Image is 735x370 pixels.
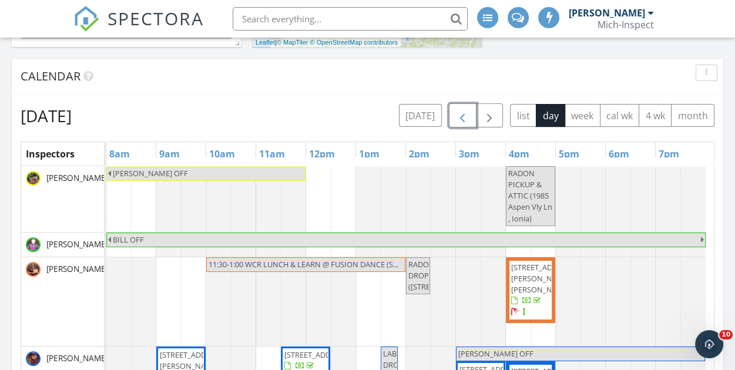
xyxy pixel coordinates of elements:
[399,104,442,127] button: [DATE]
[406,144,432,163] a: 2pm
[26,171,41,186] img: 20250804_165132.jpg
[209,259,398,270] span: 11:30-1:00 WCR LUNCH & LEARN @ FUSION DANCE (S...
[206,144,238,163] a: 10am
[449,103,476,127] button: Previous day
[510,104,536,127] button: list
[26,237,41,252] img: bill.jpg
[600,104,640,127] button: cal wk
[26,147,75,160] span: Inspectors
[565,104,600,127] button: week
[306,144,338,163] a: 12pm
[506,144,532,163] a: 4pm
[456,144,482,163] a: 3pm
[383,348,404,370] span: LAB DROP
[113,168,188,179] span: [PERSON_NAME] OFF
[44,352,110,364] span: [PERSON_NAME]
[44,263,110,275] span: [PERSON_NAME]
[256,144,288,163] a: 11am
[26,262,41,277] img: head_shot.jpg
[569,7,645,19] div: [PERSON_NAME]
[356,144,382,163] a: 1pm
[556,144,582,163] a: 5pm
[44,238,110,250] span: [PERSON_NAME]
[606,144,632,163] a: 6pm
[108,6,204,31] span: SPECTORA
[73,16,204,41] a: SPECTORA
[310,39,398,46] a: © OpenStreetMap contributors
[671,104,714,127] button: month
[695,330,723,358] iframe: Intercom live chat
[284,349,350,360] span: [STREET_ADDRESS]
[476,103,504,127] button: Next day
[536,104,565,127] button: day
[639,104,672,127] button: 4 wk
[44,172,110,184] span: [PERSON_NAME]
[256,39,275,46] a: Leaflet
[73,6,99,32] img: The Best Home Inspection Software - Spectora
[408,259,479,292] span: RADON DROP ([STREET_ADDRESS])
[719,330,733,339] span: 10
[233,7,468,31] input: Search everything...
[656,144,682,163] a: 7pm
[598,19,654,31] div: Mich-Inspect
[508,168,552,224] span: RADON PICKUP & ATTIC (1985 Aspen Vly Ln , Ionia)
[113,234,144,245] span: BILL OFF
[21,104,72,127] h2: [DATE]
[21,68,80,84] span: Calendar
[156,144,183,163] a: 9am
[26,351,41,366] img: 20230413_105918.jpg
[277,39,308,46] a: © MapTiler
[106,144,133,163] a: 8am
[458,348,533,359] span: [PERSON_NAME] OFF
[511,262,577,295] span: [STREET_ADDRESS][PERSON_NAME][PERSON_NAME]
[253,38,401,48] div: |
